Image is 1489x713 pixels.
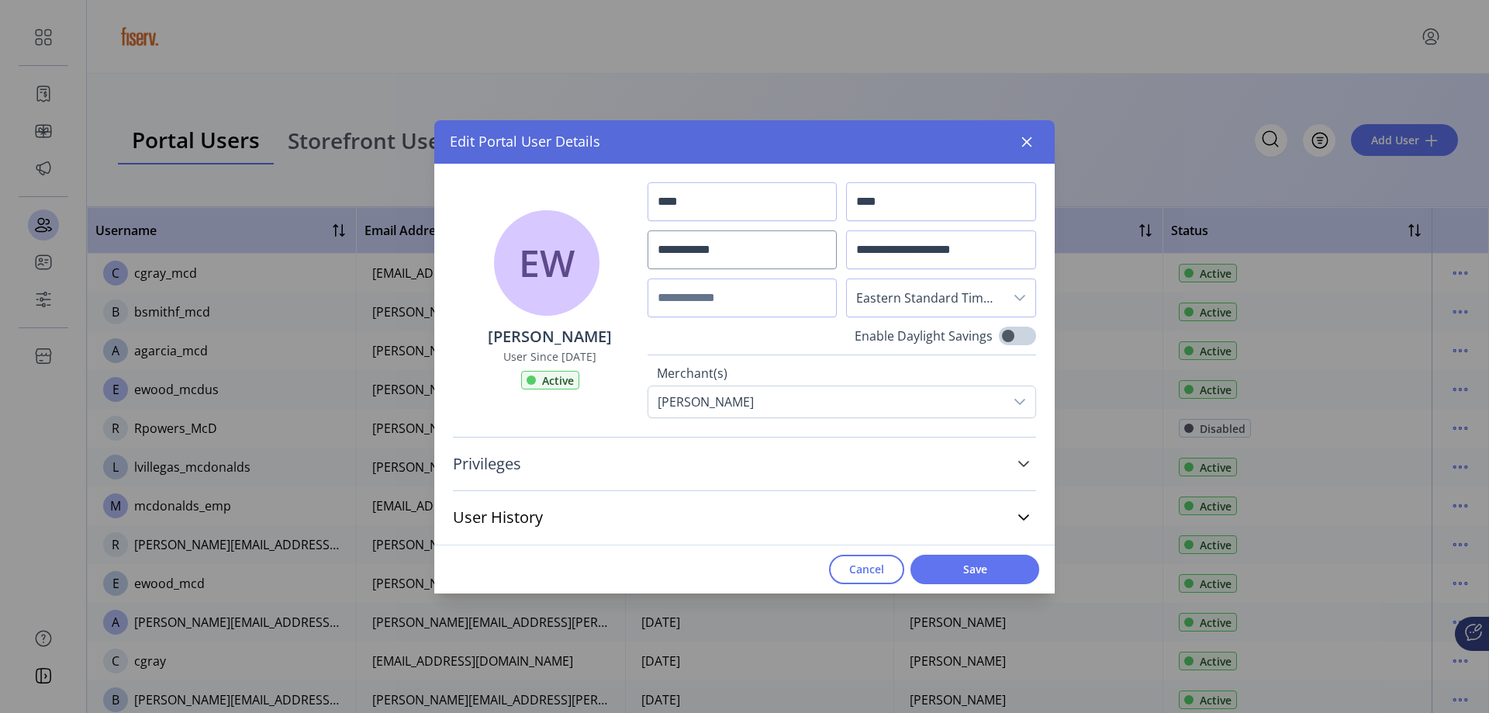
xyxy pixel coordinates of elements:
[910,555,1039,584] button: Save
[453,447,1036,481] a: Privileges
[503,348,596,365] label: User Since [DATE]
[1004,279,1035,317] div: dropdown trigger
[849,561,884,577] span: Cancel
[519,235,575,291] span: EW
[453,456,521,472] span: Privileges
[829,555,904,584] button: Cancel
[657,364,1027,386] label: Merchant(s)
[855,327,993,345] label: Enable Daylight Savings
[488,325,612,348] p: [PERSON_NAME]
[648,386,763,417] div: [PERSON_NAME]
[450,131,600,152] span: Edit Portal User Details
[847,279,1004,317] span: Eastern Standard Time - New York (GMT-5)
[542,372,574,389] span: Active
[453,500,1036,535] a: User History
[453,510,543,525] span: User History
[931,561,1019,577] span: Save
